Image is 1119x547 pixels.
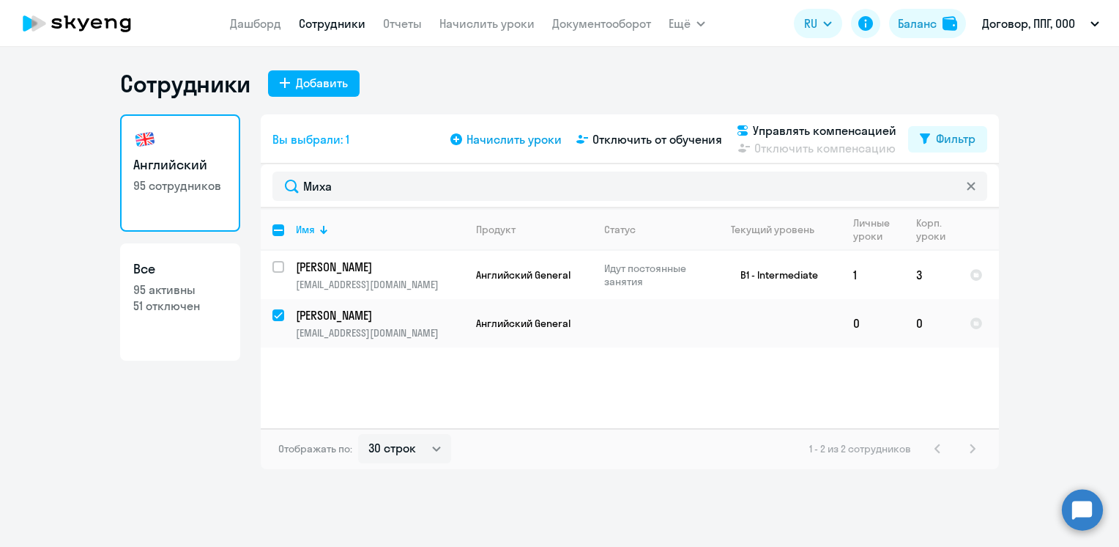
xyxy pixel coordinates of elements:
[604,262,705,288] p: Идут постоянные занятия
[943,16,957,31] img: balance
[278,442,352,455] span: Отображать по:
[133,298,227,314] p: 51 отключен
[133,282,227,298] p: 95 активны
[841,251,904,299] td: 1
[296,307,464,323] a: [PERSON_NAME]
[592,131,722,148] span: Отключить от обучения
[889,9,966,38] button: Балансbalance
[296,259,464,275] a: [PERSON_NAME]
[120,114,240,232] a: Английский95 сотрудников
[898,15,937,32] div: Баланс
[466,131,562,148] span: Начислить уроки
[669,15,691,32] span: Ещё
[936,130,975,147] div: Фильтр
[296,326,464,339] p: [EMAIL_ADDRESS][DOMAIN_NAME]
[120,69,250,98] h1: Сотрудники
[120,243,240,361] a: Все95 активны51 отключен
[476,223,592,236] div: Продукт
[853,216,891,243] div: Личные уроки
[272,172,987,201] input: Поиск по имени, email, продукту или статусу
[916,216,957,243] div: Корп. уроки
[476,317,570,330] span: Английский General
[853,216,904,243] div: Личные уроки
[133,155,227,175] h3: Английский
[272,131,349,148] span: Вы выбрали: 1
[604,223,705,236] div: Статус
[439,16,535,31] a: Начислить уроки
[476,223,516,236] div: Продукт
[476,268,570,282] span: Английский General
[383,16,422,31] a: Отчеты
[804,15,817,32] span: RU
[296,259,461,275] p: [PERSON_NAME]
[268,70,360,97] button: Добавить
[809,442,911,455] span: 1 - 2 из 2 сотрудников
[296,223,464,236] div: Имя
[731,223,814,236] div: Текущий уровень
[133,128,157,151] img: english
[296,223,315,236] div: Имя
[604,223,636,236] div: Статус
[133,177,227,194] p: 95 сотрудников
[296,278,464,291] p: [EMAIL_ADDRESS][DOMAIN_NAME]
[133,260,227,279] h3: Все
[705,251,841,299] td: B1 - Intermediate
[296,74,348,92] div: Добавить
[669,9,705,38] button: Ещё
[299,16,365,31] a: Сотрудники
[904,299,958,348] td: 0
[975,6,1107,41] button: Договор, ППГ, ООО
[296,307,461,323] p: [PERSON_NAME]
[230,16,281,31] a: Дашборд
[717,223,841,236] div: Текущий уровень
[904,251,958,299] td: 3
[552,16,651,31] a: Документооборот
[794,9,842,38] button: RU
[841,299,904,348] td: 0
[982,15,1075,32] p: Договор, ППГ, ООО
[908,126,987,153] button: Фильтр
[753,122,896,139] span: Управлять компенсацией
[916,216,945,243] div: Корп. уроки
